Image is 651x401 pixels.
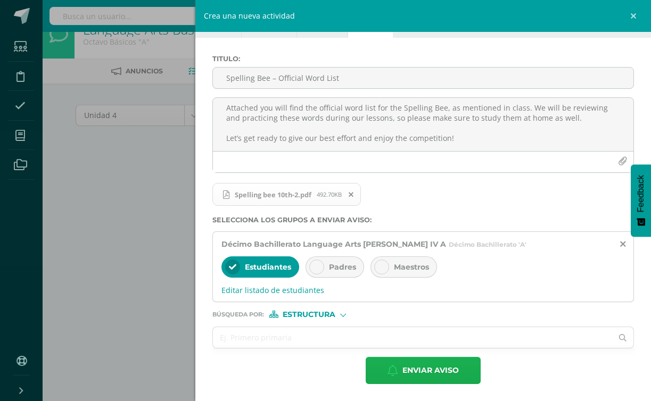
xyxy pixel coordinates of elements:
[213,327,613,348] input: Ej. Primero primaria
[636,175,646,212] span: Feedback
[229,190,317,199] span: Spelling bee 10th-2.pdf
[342,189,360,200] span: Remover archivo
[221,285,625,295] span: Editar listado de estudiantes
[366,357,481,384] button: Enviar aviso
[212,55,634,63] label: Titulo :
[213,98,633,151] textarea: Dear Students, Attached you will find the official word list for the Spelling Bee, as mentioned i...
[283,312,335,318] span: Estructura
[221,239,446,249] span: Décimo Bachillerato Language Arts [PERSON_NAME] IV A
[402,357,459,383] span: Enviar aviso
[317,190,342,198] span: 492.70KB
[269,311,349,318] div: [object Object]
[212,216,634,224] label: Selecciona los grupos a enviar aviso :
[329,262,356,272] span: Padres
[449,240,526,248] span: Décimo Bachillerato 'A'
[245,262,291,272] span: Estudiantes
[394,262,429,272] span: Maestros
[213,68,633,88] input: Titulo
[631,164,651,237] button: Feedback - Mostrar encuesta
[212,183,361,206] span: Spelling bee 10th-2.pdf
[212,312,264,318] span: Búsqueda por :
